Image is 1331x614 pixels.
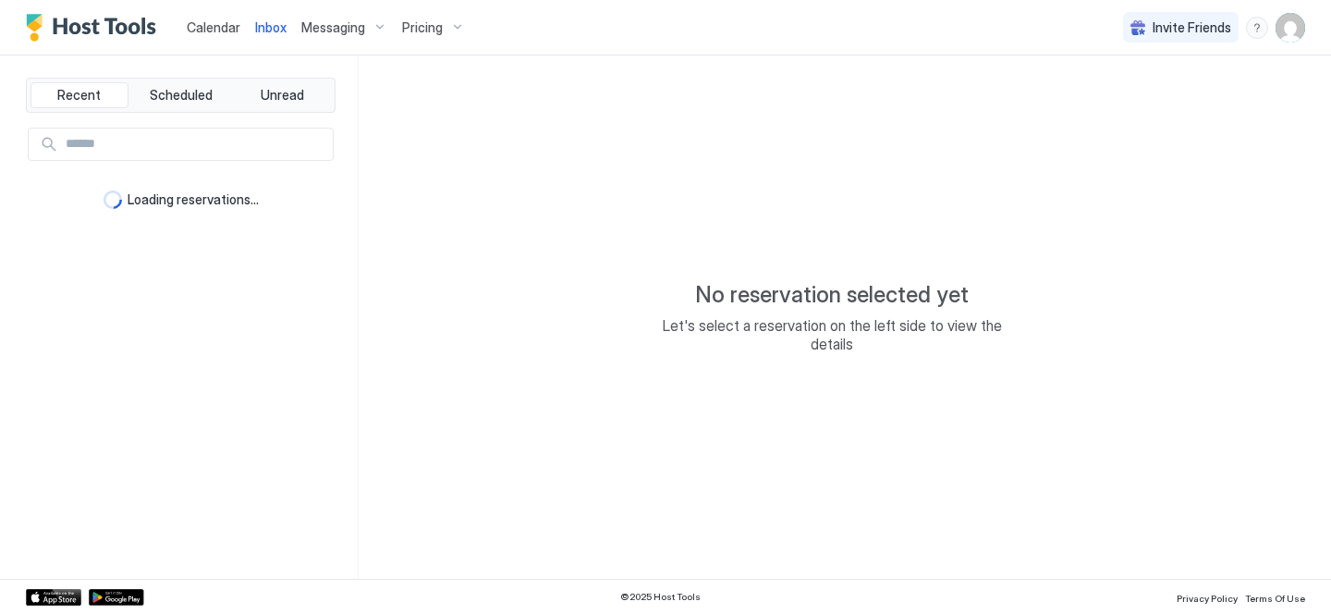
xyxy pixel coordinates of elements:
span: Privacy Policy [1177,593,1238,604]
span: Messaging [301,19,365,36]
span: © 2025 Host Tools [620,591,701,603]
span: Recent [57,87,101,104]
a: Inbox [255,18,287,37]
input: Input Field [58,129,333,160]
div: tab-group [26,78,336,113]
span: Unread [261,87,304,104]
button: Unread [233,82,331,108]
span: Inbox [255,19,287,35]
span: No reservation selected yet [695,281,969,309]
a: Host Tools Logo [26,14,165,42]
a: Privacy Policy [1177,587,1238,607]
span: Loading reservations... [128,191,259,208]
span: Calendar [187,19,240,35]
a: Terms Of Use [1245,587,1305,607]
span: Terms Of Use [1245,593,1305,604]
span: Pricing [402,19,443,36]
div: loading [104,190,122,209]
span: Let's select a reservation on the left side to view the details [647,316,1017,353]
a: Calendar [187,18,240,37]
span: Scheduled [150,87,213,104]
button: Recent [31,82,128,108]
div: menu [1246,17,1268,39]
div: User profile [1276,13,1305,43]
a: App Store [26,589,81,606]
button: Scheduled [132,82,230,108]
a: Google Play Store [89,589,144,606]
span: Invite Friends [1153,19,1231,36]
